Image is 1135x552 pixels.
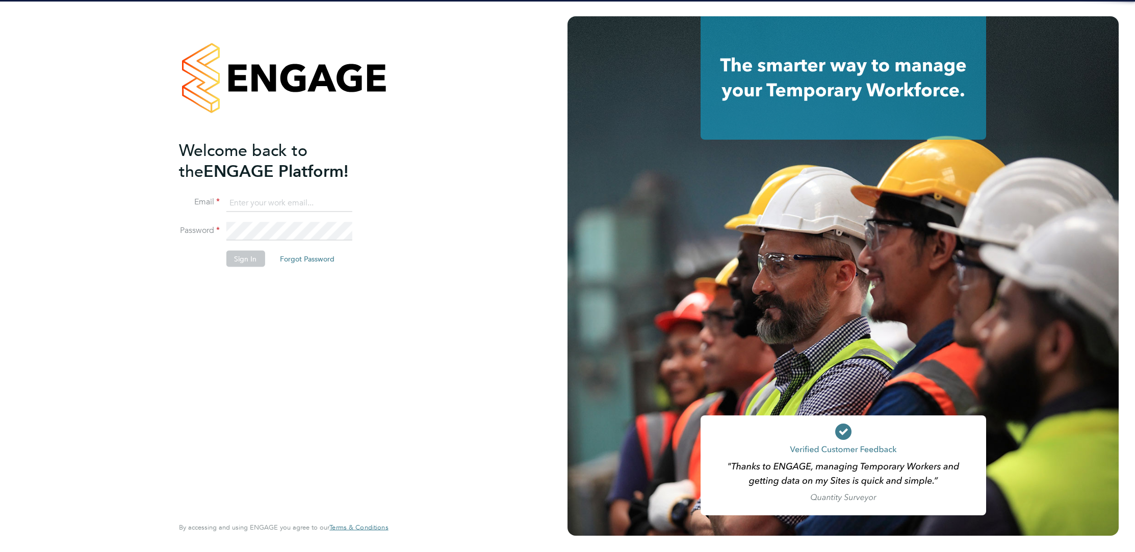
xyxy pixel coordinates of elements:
[329,523,388,532] a: Terms & Conditions
[179,523,388,532] span: By accessing and using ENGAGE you agree to our
[226,251,265,267] button: Sign In
[179,197,220,207] label: Email
[179,140,307,181] span: Welcome back to the
[272,251,343,267] button: Forgot Password
[179,140,378,181] h2: ENGAGE Platform!
[226,194,352,212] input: Enter your work email...
[179,225,220,236] label: Password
